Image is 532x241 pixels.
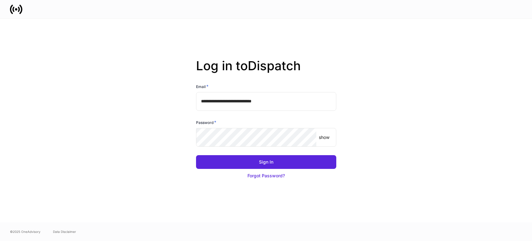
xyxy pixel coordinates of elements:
[196,155,336,169] button: Sign In
[196,169,336,183] button: Forgot Password?
[196,58,336,83] h2: Log in to Dispatch
[196,119,216,125] h6: Password
[247,173,285,179] div: Forgot Password?
[196,83,208,90] h6: Email
[53,229,76,234] a: Data Disclaimer
[10,229,41,234] span: © 2025 OneAdvisory
[319,134,329,140] p: show
[259,159,273,165] div: Sign In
